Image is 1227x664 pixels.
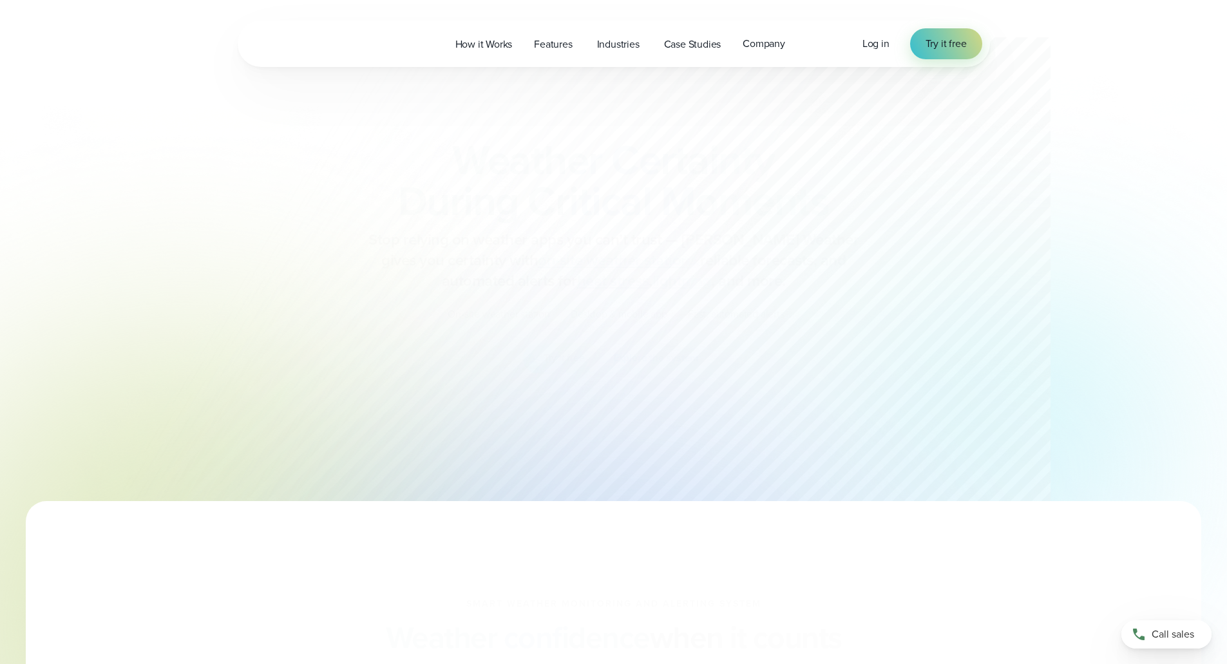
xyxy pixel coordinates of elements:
a: Try it free [910,28,982,59]
span: Try it free [926,36,967,52]
span: How it Works [455,37,513,52]
a: How it Works [444,31,524,57]
span: Company [743,36,785,52]
span: Log in [862,36,889,51]
a: Case Studies [653,31,732,57]
span: Call sales [1152,627,1194,642]
a: Call sales [1121,620,1212,649]
span: Features [534,37,572,52]
span: Industries [597,37,640,52]
span: Case Studies [664,37,721,52]
a: Log in [862,36,889,52]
